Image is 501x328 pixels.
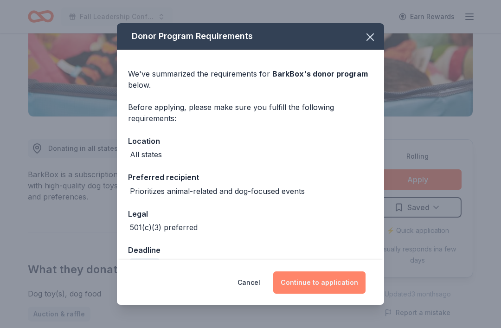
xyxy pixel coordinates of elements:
[130,149,162,160] div: All states
[128,171,373,183] div: Preferred recipient
[238,271,260,294] button: Cancel
[128,102,373,124] div: Before applying, please make sure you fulfill the following requirements:
[130,186,305,197] div: Prioritizes animal-related and dog-focused events
[272,69,368,78] span: BarkBox 's donor program
[130,258,160,271] div: Rolling
[273,271,366,294] button: Continue to application
[128,244,373,256] div: Deadline
[130,222,198,233] div: 501(c)(3) preferred
[128,135,373,147] div: Location
[128,68,373,90] div: We've summarized the requirements for below.
[117,23,384,50] div: Donor Program Requirements
[128,208,373,220] div: Legal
